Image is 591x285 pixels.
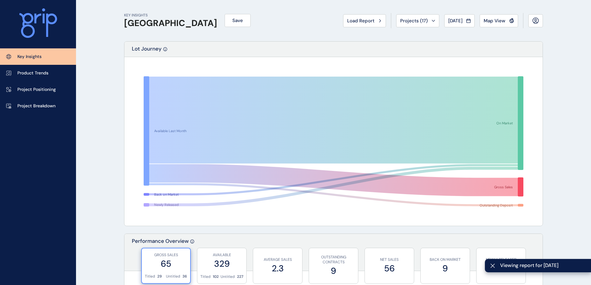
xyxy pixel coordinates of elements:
[347,18,374,24] span: Load Report
[145,258,187,270] label: 65
[256,257,299,262] p: AVERAGE SALES
[17,103,56,109] p: Project Breakdown
[368,257,411,262] p: NET SALES
[368,262,411,274] label: 56
[232,17,243,24] span: Save
[145,274,155,279] p: Titled
[424,257,467,262] p: BACK ON MARKET
[312,255,355,265] p: OUTSTANDING CONTRACTS
[182,274,187,279] p: 36
[444,14,475,27] button: [DATE]
[256,262,299,274] label: 2.3
[343,14,386,27] button: Load Report
[200,252,243,258] p: AVAILABLE
[17,70,48,76] p: Product Trends
[124,13,217,18] p: KEY INSIGHTS
[166,274,180,279] p: Untitled
[484,18,505,24] span: Map View
[124,18,217,29] h1: [GEOGRAPHIC_DATA]
[480,257,522,262] p: NEWLY RELEASED
[237,274,243,279] p: 227
[396,14,439,27] button: Projects (17)
[200,274,211,279] p: Titled
[225,14,251,27] button: Save
[221,274,235,279] p: Untitled
[312,265,355,277] label: 9
[400,18,428,24] span: Projects ( 17 )
[145,252,187,258] p: GROSS SALES
[480,262,522,274] label: 12
[480,14,518,27] button: Map View
[157,274,162,279] p: 29
[132,45,162,57] p: Lot Journey
[448,18,463,24] span: [DATE]
[17,87,56,93] p: Project Positioning
[17,54,42,60] p: Key Insights
[424,262,467,274] label: 9
[200,258,243,270] label: 329
[132,238,189,271] p: Performance Overview
[213,274,219,279] p: 102
[500,262,586,269] span: Viewing report for [DATE]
